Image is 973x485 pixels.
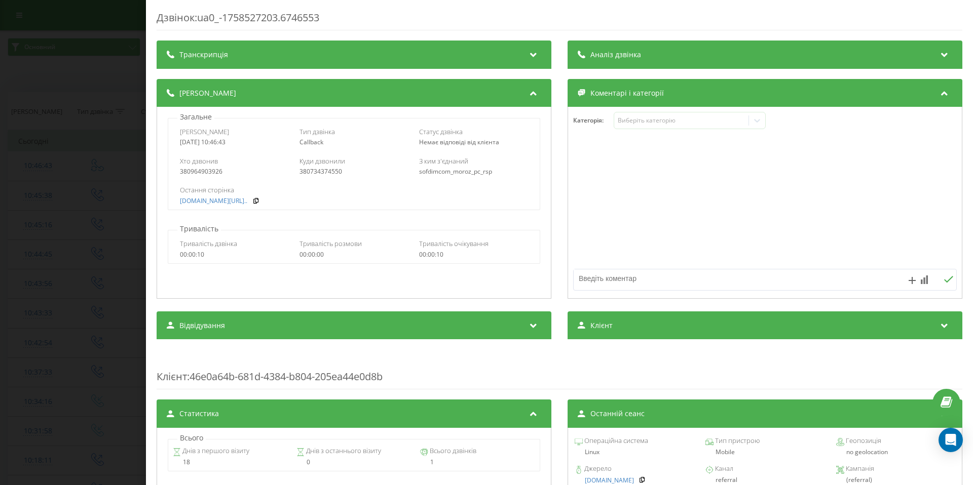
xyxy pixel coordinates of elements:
[181,446,249,456] span: Днів з першого візиту
[419,168,528,175] div: sofdimcom_moroz_pc_rsp
[590,88,664,98] span: Коментарі і категорії
[714,436,760,446] span: Тип пристрою
[180,127,229,136] span: [PERSON_NAME]
[180,239,237,248] span: Тривалість дзвінка
[575,449,694,456] div: Linux
[573,117,614,124] h4: Категорія :
[296,459,411,466] div: 0
[177,433,206,443] p: Всього
[836,449,955,456] div: no geolocation
[300,156,345,166] span: Куди дзвонили
[300,168,408,175] div: 380734374550
[300,239,362,248] span: Тривалість розмови
[180,185,234,194] span: Остання сторінка
[428,446,476,456] span: Всього дзвінків
[419,251,528,258] div: 00:00:10
[300,138,323,146] span: Callback
[157,370,187,383] span: Клієнт
[180,139,289,146] div: [DATE] 10:46:43
[420,459,535,466] div: 1
[180,168,289,175] div: 380964903926
[844,436,881,446] span: Геопозиція
[419,156,468,166] span: З ким з'єднаний
[305,446,381,456] span: Днів з останнього візиту
[157,349,962,389] div: : 46e0a64b-681d-4384-b804-205ea44e0d8b
[180,156,218,166] span: Хто дзвонив
[177,112,214,122] p: Загальне
[179,409,219,419] span: Статистика
[618,116,744,125] div: Виберіть категорію
[419,127,463,136] span: Статус дзвінка
[157,11,962,30] div: Дзвінок : ua0_-1758527203.6746553
[585,477,634,484] a: [DOMAIN_NAME]
[180,197,247,205] a: [DOMAIN_NAME][URL]..
[179,50,228,60] span: Транскрипція
[705,449,825,456] div: Mobile
[300,127,335,136] span: Тип дзвінка
[590,320,613,331] span: Клієнт
[300,251,408,258] div: 00:00:00
[583,436,648,446] span: Операційна система
[177,224,221,234] p: Тривалість
[714,464,733,474] span: Канал
[844,464,874,474] span: Кампанія
[419,138,499,146] span: Немає відповіді від клієнта
[583,464,612,474] span: Джерело
[179,88,236,98] span: [PERSON_NAME]
[179,320,225,331] span: Відвідування
[590,50,641,60] span: Аналіз дзвінка
[590,409,645,419] span: Останній сеанс
[836,476,955,483] div: (referral)
[419,239,489,248] span: Тривалість очікування
[705,476,825,483] div: referral
[180,251,289,258] div: 00:00:10
[939,428,963,452] div: Open Intercom Messenger
[173,459,288,466] div: 18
